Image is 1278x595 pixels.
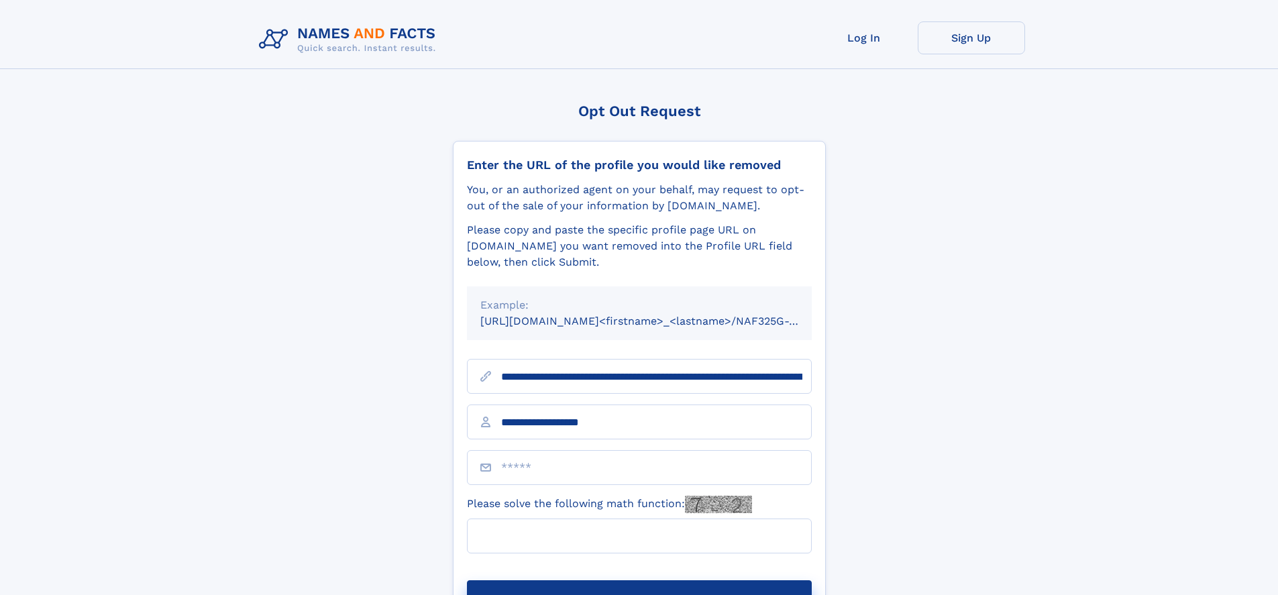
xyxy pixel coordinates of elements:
[467,158,812,172] div: Enter the URL of the profile you would like removed
[480,315,837,327] small: [URL][DOMAIN_NAME]<firstname>_<lastname>/NAF325G-xxxxxxxx
[480,297,798,313] div: Example:
[810,21,918,54] a: Log In
[254,21,447,58] img: Logo Names and Facts
[467,222,812,270] div: Please copy and paste the specific profile page URL on [DOMAIN_NAME] you want removed into the Pr...
[467,182,812,214] div: You, or an authorized agent on your behalf, may request to opt-out of the sale of your informatio...
[453,103,826,119] div: Opt Out Request
[467,496,752,513] label: Please solve the following math function:
[918,21,1025,54] a: Sign Up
